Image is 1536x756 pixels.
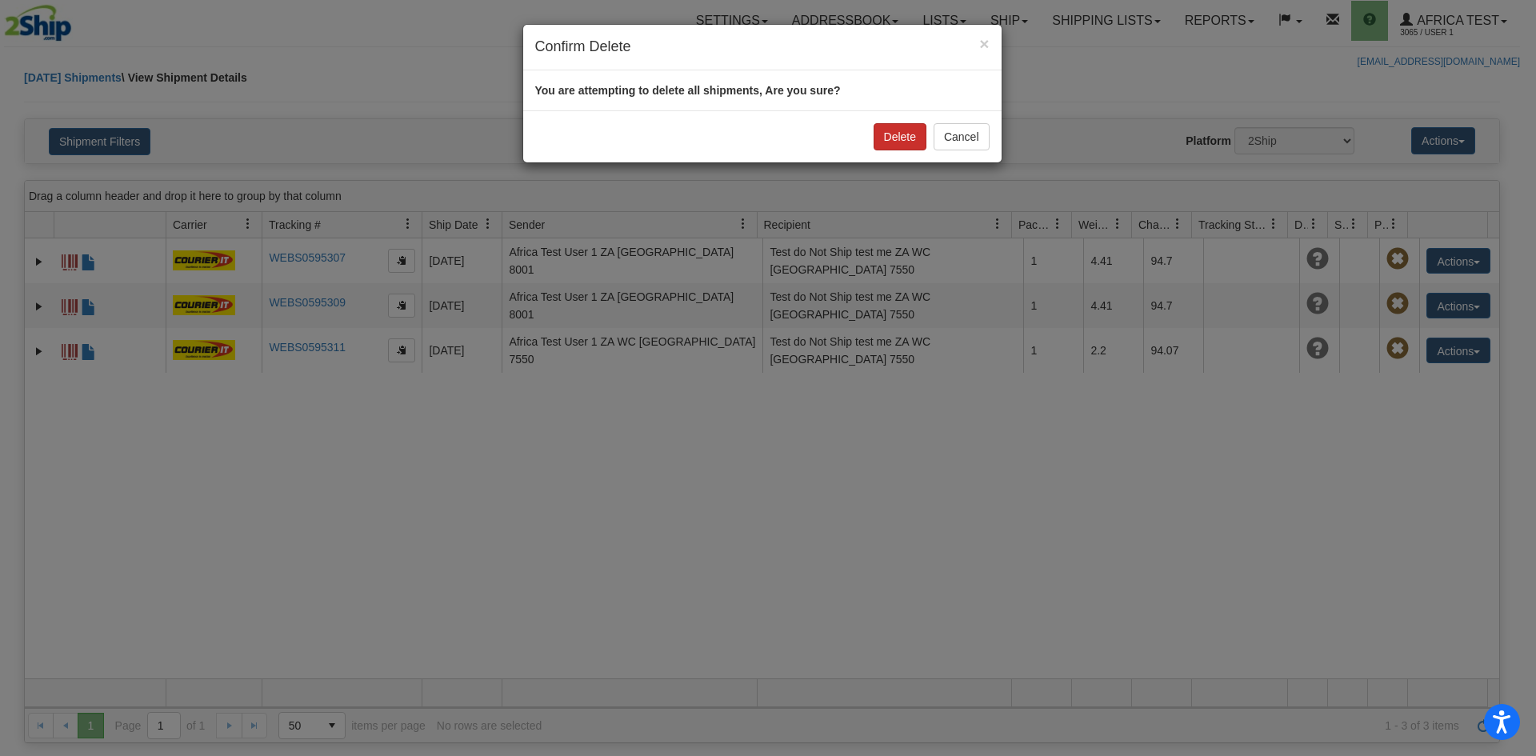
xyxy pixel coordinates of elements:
[979,35,989,52] button: Close
[874,123,926,150] button: Delete
[535,84,841,97] strong: You are attempting to delete all shipments, Are you sure?
[979,34,989,53] span: ×
[934,123,990,150] button: Cancel
[535,37,990,58] h4: Confirm Delete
